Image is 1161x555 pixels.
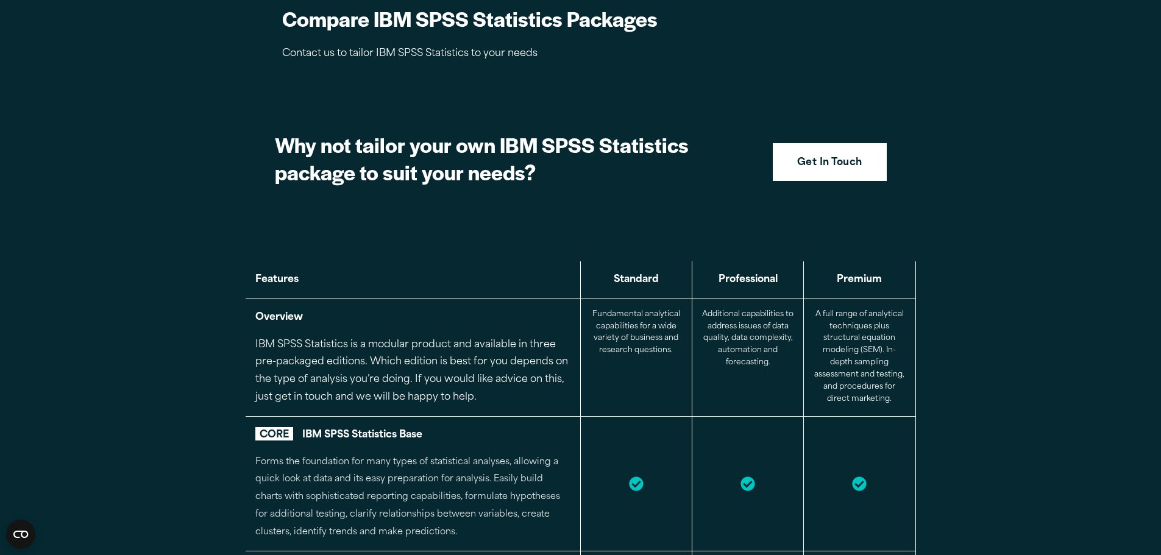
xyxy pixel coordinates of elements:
h2: Compare IBM SPSS Statistics Packages [282,5,691,32]
th: Features [246,261,581,299]
p: Forms the foundation for many types of statistical analyses, allowing a quick look at data and it... [255,454,570,542]
span: CORE [255,427,293,440]
p: Fundamental analytical capabilities for a wide variety of business and research questions. [591,309,682,357]
h2: Why not tailor your own IBM SPSS Statistics package to suit your needs? [275,131,701,186]
th: Premium [804,261,915,299]
p: Contact us to tailor IBM SPSS Statistics to your needs [282,45,691,63]
p: IBM SPSS Statistics Base [255,426,570,444]
p: A full range of analytical techniques plus structural equation modeling (SEM). In-depth sampling ... [814,309,905,406]
th: Professional [692,261,804,299]
button: Open CMP widget [6,520,35,549]
th: Standard [580,261,692,299]
p: Overview [255,309,570,327]
a: Get In Touch [773,143,887,181]
p: IBM SPSS Statistics is a modular product and available in three pre-packaged editions. Which edit... [255,336,570,406]
p: Additional capabilities to address issues of data quality, data complexity, automation and foreca... [702,309,794,369]
strong: Get In Touch [797,155,862,171]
